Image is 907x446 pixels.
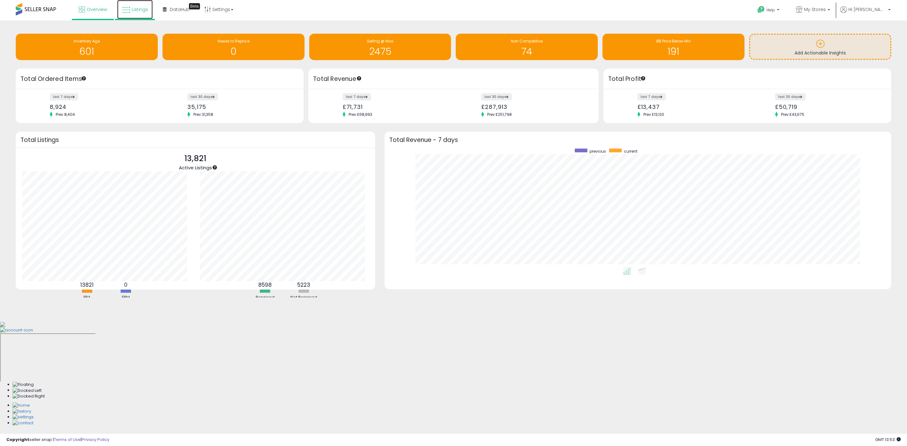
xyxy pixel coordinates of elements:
[166,46,301,57] h1: 0
[356,76,362,81] div: Tooltip anchor
[640,76,646,81] div: Tooltip anchor
[285,295,323,301] div: Not Repriced
[511,38,543,44] span: Non Competitive
[124,281,128,289] b: 0
[20,75,299,83] h3: Total Ordered Items
[74,38,100,44] span: Inventory Age
[309,34,451,60] a: Selling @ Max 2475
[13,403,30,409] img: Home
[132,6,148,13] span: Listings
[840,6,891,20] a: Hi [PERSON_NAME]
[778,112,807,117] span: Prev: £43,675
[343,104,449,110] div: £71,731
[312,46,448,57] h1: 2475
[258,281,272,289] b: 8598
[218,38,249,44] span: Needs to Reprice
[804,6,826,13] span: My Stores
[848,6,886,13] span: Hi [PERSON_NAME]
[313,75,594,83] h3: Total Revenue
[68,295,106,301] div: FBA
[750,35,890,59] a: Add Actionable Insights
[757,6,765,14] i: Get Help
[187,93,218,100] label: last 30 days
[16,34,158,60] a: Inventory Age 601
[752,1,786,20] a: Help
[606,46,741,57] h1: 191
[246,295,284,301] div: Repriced
[637,104,743,110] div: £13,437
[187,104,293,110] div: 35,175
[163,34,305,60] a: Needs to Reprice 0
[775,104,880,110] div: £50,719
[608,75,887,83] h3: Total Profit
[367,38,393,44] span: Selling @ Max
[13,409,31,415] img: History
[190,112,216,117] span: Prev: 31,358
[189,3,200,9] div: Tooltip anchor
[179,153,212,165] p: 13,821
[107,295,145,301] div: FBM
[345,112,375,117] span: Prev: £68,993
[459,46,595,57] h1: 74
[297,281,310,289] b: 5223
[590,149,606,154] span: previous
[656,38,691,44] span: BB Price Below Min
[20,138,370,142] h3: Total Listings
[13,393,45,399] img: Docked Right
[389,138,887,142] h3: Total Revenue - 7 days
[170,6,190,13] span: DataHub
[80,281,94,289] b: 13821
[481,104,587,110] div: £287,913
[343,93,371,100] label: last 7 days
[481,93,512,100] label: last 30 days
[456,34,598,60] a: Non Competitive 74
[87,6,107,13] span: Overview
[212,165,218,170] div: Tooltip anchor
[795,50,846,56] span: Add Actionable Insights
[53,112,78,117] span: Prev: 8,404
[19,46,155,57] h1: 601
[81,76,87,81] div: Tooltip anchor
[602,34,744,60] a: BB Price Below Min 191
[767,7,775,13] span: Help
[50,104,155,110] div: 8,924
[640,112,667,117] span: Prev: £13,120
[13,388,42,394] img: Docked Left
[50,93,78,100] label: last 7 days
[484,112,515,117] span: Prev: £251,798
[13,382,34,388] img: Floating
[637,93,666,100] label: last 7 days
[775,93,806,100] label: last 30 days
[624,149,637,154] span: current
[13,414,34,420] img: Settings
[13,420,33,426] img: Contact
[179,164,212,171] span: Active Listings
